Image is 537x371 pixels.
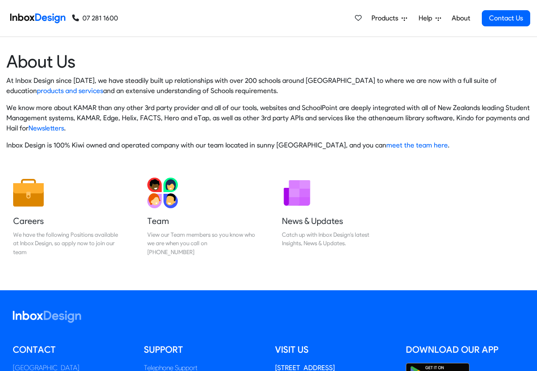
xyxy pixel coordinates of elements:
img: 2022_01_12_icon_newsletter.svg [282,178,312,208]
heading: About Us [6,51,531,72]
a: About [449,10,472,27]
h5: Team [147,215,255,227]
a: Team View our Team members so you know who we are when you call on [PHONE_NUMBER] [141,171,262,263]
h5: Contact [13,343,131,356]
a: 07 281 1600 [72,13,118,23]
a: Newsletters [28,124,64,132]
div: We have the following Positions available at Inbox Design, so apply now to join our team [13,230,121,256]
a: meet the team here [386,141,448,149]
h5: Download our App [406,343,524,356]
a: Help [415,10,444,27]
h5: Support [144,343,262,356]
div: View our Team members so you know who we are when you call on [PHONE_NUMBER] [147,230,255,256]
a: Careers We have the following Positions available at Inbox Design, so apply now to join our team [6,171,128,263]
span: Help [419,13,436,23]
img: 2022_01_13_icon_job.svg [13,178,44,208]
h5: News & Updates [282,215,390,227]
a: Contact Us [482,10,530,26]
a: products and services [37,87,103,95]
div: Catch up with Inbox Design's latest Insights, News & Updates. [282,230,390,248]
a: Products [368,10,410,27]
h5: Careers [13,215,121,227]
p: Inbox Design is 100% Kiwi owned and operated company with our team located in sunny [GEOGRAPHIC_D... [6,140,531,150]
p: We know more about KAMAR than any other 3rd party provider and all of our tools, websites and Sch... [6,103,531,133]
img: logo_inboxdesign_white.svg [13,311,81,323]
a: News & Updates Catch up with Inbox Design's latest Insights, News & Updates. [275,171,396,263]
span: Products [371,13,402,23]
p: At Inbox Design since [DATE], we have steadily built up relationships with over 200 schools aroun... [6,76,531,96]
h5: Visit us [275,343,394,356]
img: 2022_01_13_icon_team.svg [147,178,178,208]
